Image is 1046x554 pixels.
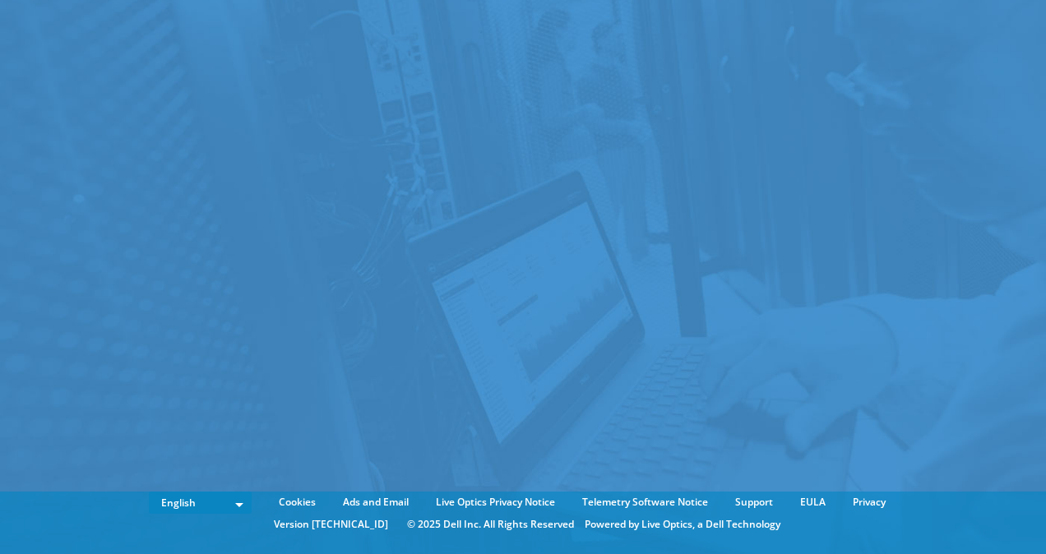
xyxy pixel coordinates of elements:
[266,515,396,533] li: Version [TECHNICAL_ID]
[840,493,898,511] a: Privacy
[585,515,780,533] li: Powered by Live Optics, a Dell Technology
[266,493,328,511] a: Cookies
[331,493,421,511] a: Ads and Email
[788,493,838,511] a: EULA
[570,493,720,511] a: Telemetry Software Notice
[399,515,582,533] li: © 2025 Dell Inc. All Rights Reserved
[423,493,567,511] a: Live Optics Privacy Notice
[723,493,785,511] a: Support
